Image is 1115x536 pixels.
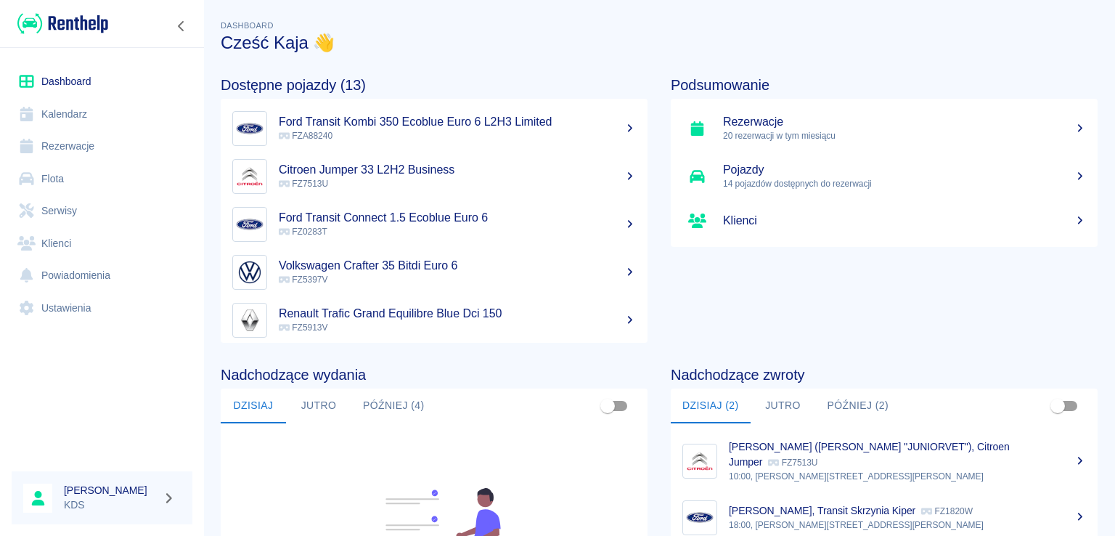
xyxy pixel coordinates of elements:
a: ImageFord Transit Kombi 350 Ecoblue Euro 6 L2H3 Limited FZA88240 [221,105,648,153]
a: Serwisy [12,195,192,227]
span: FZA88240 [279,131,332,141]
button: Dzisiaj (2) [671,389,751,423]
h3: Cześć Kaja 👋 [221,33,1098,53]
span: Dashboard [221,21,274,30]
button: Jutro [751,389,816,423]
a: Powiadomienia [12,259,192,292]
p: FZ1820W [921,506,973,516]
a: Ustawienia [12,292,192,325]
a: Pojazdy14 pojazdów dostępnych do rezerwacji [671,153,1098,200]
button: Później (4) [351,389,436,423]
a: ImageVolkswagen Crafter 35 Bitdi Euro 6 FZ5397V [221,248,648,296]
a: Rezerwacje20 rezerwacji w tym miesiącu [671,105,1098,153]
h4: Podsumowanie [671,76,1098,94]
h6: [PERSON_NAME] [64,483,157,498]
span: FZ5397V [279,275,327,285]
img: Image [236,115,264,142]
h5: Citroen Jumper 33 L2H2 Business [279,163,636,177]
h5: Klienci [723,214,1086,228]
img: Image [686,504,714,532]
button: Dzisiaj [221,389,286,423]
a: Kalendarz [12,98,192,131]
span: Pokaż przypisane tylko do mnie [1044,392,1071,420]
a: Dashboard [12,65,192,98]
img: Image [686,447,714,475]
span: FZ7513U [279,179,328,189]
a: Image[PERSON_NAME] ([PERSON_NAME] "JUNIORVET"), Citroen Jumper FZ7513U10:00, [PERSON_NAME][STREET... [671,429,1098,493]
h5: Ford Transit Connect 1.5 Ecoblue Euro 6 [279,211,636,225]
a: Renthelp logo [12,12,108,36]
p: [PERSON_NAME] ([PERSON_NAME] "JUNIORVET"), Citroen Jumper [729,441,1010,468]
span: Pokaż przypisane tylko do mnie [594,392,621,420]
h5: Volkswagen Crafter 35 Bitdi Euro 6 [279,259,636,273]
img: Image [236,306,264,334]
a: ImageCitroen Jumper 33 L2H2 Business FZ7513U [221,153,648,200]
h5: Renault Trafic Grand Equilibre Blue Dci 150 [279,306,636,321]
h4: Nadchodzące wydania [221,366,648,383]
span: FZ5913V [279,322,327,333]
h4: Dostępne pojazdy (13) [221,76,648,94]
a: Klienci [12,227,192,260]
button: Później (2) [816,389,901,423]
a: ImageRenault Trafic Grand Equilibre Blue Dci 150 FZ5913V [221,296,648,344]
span: FZ0283T [279,227,327,237]
a: Klienci [671,200,1098,241]
p: [PERSON_NAME], Transit Skrzynia Kiper [729,505,915,516]
button: Zwiń nawigację [171,17,192,36]
p: 10:00, [PERSON_NAME][STREET_ADDRESS][PERSON_NAME] [729,470,1086,483]
p: 18:00, [PERSON_NAME][STREET_ADDRESS][PERSON_NAME] [729,519,1086,532]
img: Image [236,163,264,190]
a: Rezerwacje [12,130,192,163]
img: Renthelp logo [17,12,108,36]
h5: Rezerwacje [723,115,1086,129]
p: 14 pojazdów dostępnych do rezerwacji [723,177,1086,190]
p: 20 rezerwacji w tym miesiącu [723,129,1086,142]
a: ImageFord Transit Connect 1.5 Ecoblue Euro 6 FZ0283T [221,200,648,248]
h5: Pojazdy [723,163,1086,177]
h5: Ford Transit Kombi 350 Ecoblue Euro 6 L2H3 Limited [279,115,636,129]
a: Flota [12,163,192,195]
p: FZ7513U [768,458,817,468]
img: Image [236,211,264,238]
button: Jutro [286,389,351,423]
img: Image [236,259,264,286]
h4: Nadchodzące zwroty [671,366,1098,383]
p: KDS [64,498,157,513]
